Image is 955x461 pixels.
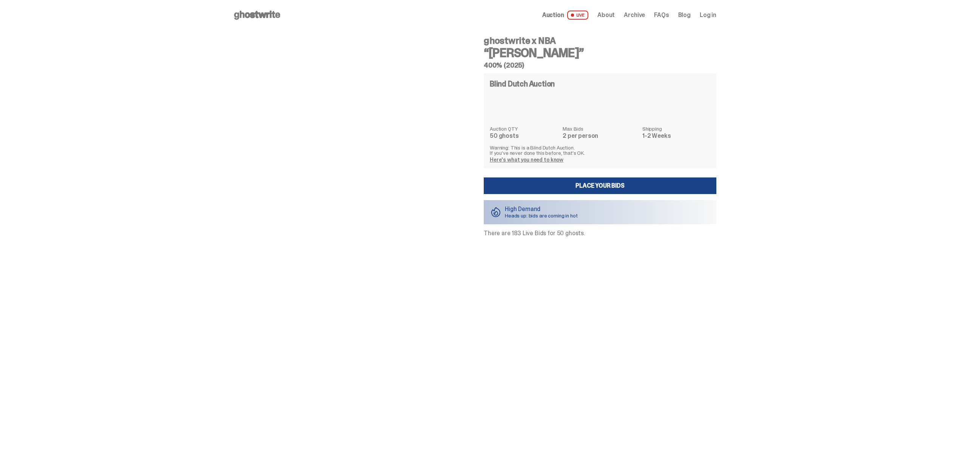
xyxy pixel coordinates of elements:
[490,133,558,139] dd: 50 ghosts
[624,12,645,18] a: Archive
[505,213,578,218] p: Heads up: bids are coming in hot
[642,126,710,131] dt: Shipping
[700,12,716,18] a: Log in
[642,133,710,139] dd: 1-2 Weeks
[542,11,588,20] a: Auction LIVE
[567,11,589,20] span: LIVE
[490,145,710,156] p: Warning: This is a Blind Dutch Auction. If you’ve never done this before, that’s OK.
[490,80,555,88] h4: Blind Dutch Auction
[678,12,691,18] a: Blog
[490,156,563,163] a: Here's what you need to know
[597,12,615,18] a: About
[484,230,716,236] p: There are 183 Live Bids for 50 ghosts.
[484,47,716,59] h3: “[PERSON_NAME]”
[563,126,638,131] dt: Max Bids
[484,36,716,45] h4: ghostwrite x NBA
[505,206,578,212] p: High Demand
[542,12,564,18] span: Auction
[484,62,716,69] h5: 400% (2025)
[563,133,638,139] dd: 2 per person
[484,177,716,194] a: Place your Bids
[654,12,669,18] a: FAQs
[490,126,558,131] dt: Auction QTY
